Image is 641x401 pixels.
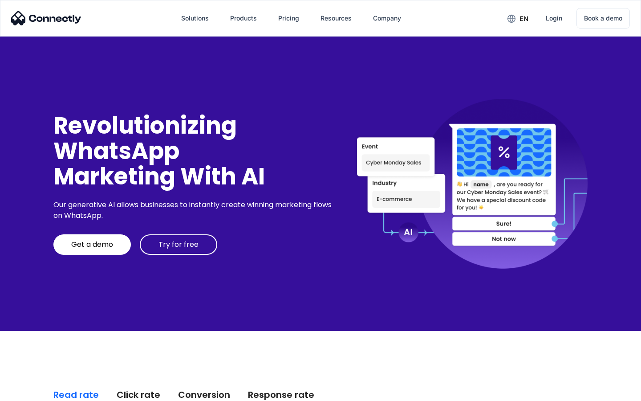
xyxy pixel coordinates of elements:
a: Login [539,8,569,29]
a: Book a demo [576,8,630,29]
img: Connectly Logo [11,11,81,25]
div: Click rate [117,389,160,401]
div: Solutions [181,12,209,25]
div: Revolutionizing WhatsApp Marketing With AI [53,113,335,189]
div: Get a demo [71,240,113,249]
div: Conversion [178,389,230,401]
a: Try for free [140,234,217,255]
ul: Language list [18,385,53,398]
div: Response rate [248,389,314,401]
div: Products [230,12,257,25]
div: Our generative AI allows businesses to instantly create winning marketing flows on WhatsApp. [53,200,335,221]
a: Get a demo [53,234,131,255]
div: Pricing [278,12,299,25]
div: Read rate [53,389,99,401]
div: Resources [320,12,352,25]
div: Try for free [158,240,199,249]
div: Company [373,12,401,25]
a: Pricing [271,8,306,29]
div: Login [546,12,562,25]
div: en [519,12,528,25]
aside: Language selected: English [9,385,53,398]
